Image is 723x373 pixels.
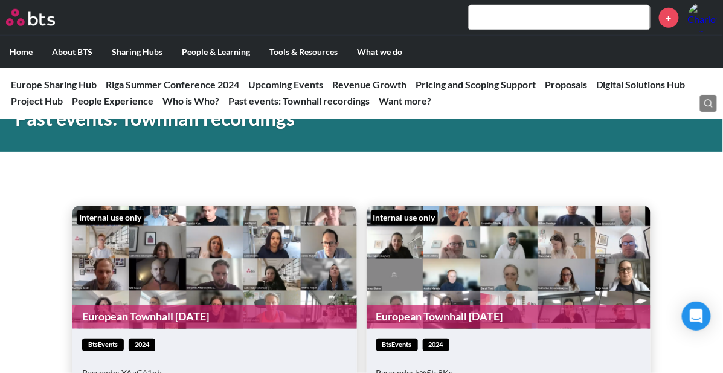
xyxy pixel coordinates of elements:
a: European Townhall [DATE] [367,305,651,329]
a: Pricing and Scoping Support [416,79,536,90]
label: What we do [347,36,412,68]
a: Upcoming Events [248,79,323,90]
div: Internal use only [77,210,144,225]
a: European Townhall [DATE] [72,305,357,329]
img: Charlotte Cansdell [688,3,717,32]
a: Past events: Townhall recordings [228,95,370,106]
label: About BTS [42,36,102,68]
span: btsEvents [376,339,418,351]
a: Digital Solutions Hub [596,79,686,90]
a: + [659,8,679,28]
div: Internal use only [371,210,438,225]
a: Proposals [545,79,587,90]
a: Revenue Growth [332,79,406,90]
label: Tools & Resources [260,36,347,68]
span: btsEvents [82,339,124,351]
a: Profile [688,3,717,32]
span: 2024 [423,339,449,351]
label: People & Learning [172,36,260,68]
a: Who is Who? [162,95,219,106]
a: Europe Sharing Hub [11,79,97,90]
span: 2024 [129,339,155,351]
a: Project Hub [11,95,63,106]
a: Want more? [379,95,431,106]
div: Open Intercom Messenger [682,302,711,331]
a: People Experience [72,95,153,106]
a: Go home [6,9,77,26]
a: Riga Summer Conference 2024 [106,79,239,90]
img: BTS Logo [6,9,55,26]
label: Sharing Hubs [102,36,172,68]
